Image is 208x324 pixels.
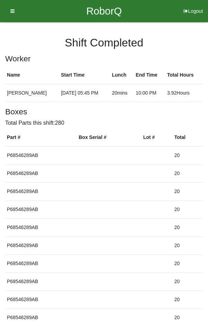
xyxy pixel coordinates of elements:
th: Total [172,129,203,147]
td: 20 [172,164,203,182]
td: 20 [172,182,203,200]
td: 20 [172,146,203,164]
td: P68546289AB [5,182,77,200]
td: 20 [172,200,203,218]
h6: Total Parts this shift: 280 [5,120,203,126]
th: Part # [5,129,77,147]
th: Box Serial # [77,129,142,147]
td: P68546289AB [5,146,77,164]
h4: Shift Completed [5,37,203,49]
h5: Worker [5,54,203,63]
td: P68546289AB [5,218,77,236]
td: P68546289AB [5,236,77,254]
td: 20 [172,236,203,254]
td: P68546289AB [5,200,77,218]
td: 20 [172,218,203,236]
th: Lot # [141,129,172,147]
td: [PERSON_NAME] [5,84,59,102]
th: Lunch [110,66,134,84]
th: Start Time [59,66,110,84]
th: Name [5,66,59,84]
td: 20 mins [110,84,134,102]
h5: Boxes [5,107,203,116]
td: 3.92 Hours [166,84,203,102]
td: 20 [172,290,203,308]
th: End Time [134,66,166,84]
td: 20 [172,272,203,290]
td: P68546289AB [5,290,77,308]
td: 20 [172,254,203,272]
td: [DATE] 05:45 PM [59,84,110,102]
td: 10:00 PM [134,84,166,102]
th: Total Hours [166,66,203,84]
td: P68546289AB [5,272,77,290]
td: P68546289AB [5,254,77,272]
td: P68546289AB [5,164,77,182]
